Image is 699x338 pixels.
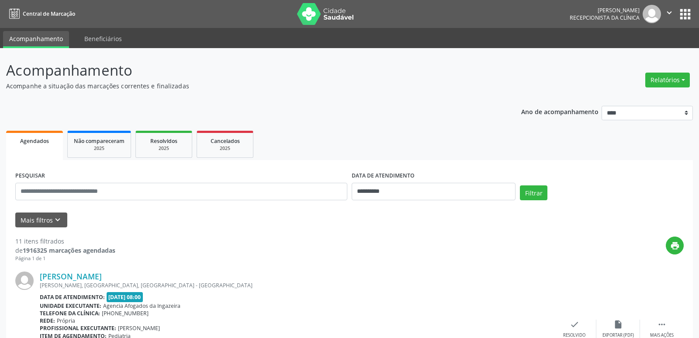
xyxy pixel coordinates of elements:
[78,31,128,46] a: Beneficiários
[670,241,680,251] i: print
[211,137,240,145] span: Cancelados
[521,106,599,117] p: Ano de acompanhamento
[40,293,105,301] b: Data de atendimento:
[40,282,553,289] div: [PERSON_NAME], [GEOGRAPHIC_DATA], [GEOGRAPHIC_DATA] - [GEOGRAPHIC_DATA]
[15,255,115,262] div: Página 1 de 1
[74,145,125,152] div: 2025
[6,81,487,91] p: Acompanhe a situação das marcações correntes e finalizadas
[15,237,115,246] div: 11 itens filtrados
[6,59,487,81] p: Acompanhamento
[40,317,55,324] b: Rede:
[3,31,69,48] a: Acompanhamento
[613,320,623,329] i: insert_drive_file
[15,169,45,183] label: PESQUISAR
[520,185,547,200] button: Filtrar
[74,137,125,145] span: Não compareceram
[570,320,579,329] i: check
[57,317,75,324] span: Própria
[23,10,75,17] span: Central de Marcação
[15,272,34,290] img: img
[118,324,160,332] span: [PERSON_NAME]
[20,137,49,145] span: Agendados
[657,320,667,329] i: 
[142,145,186,152] div: 2025
[570,7,640,14] div: [PERSON_NAME]
[150,137,177,145] span: Resolvidos
[570,14,640,21] span: Recepcionista da clínica
[15,246,115,255] div: de
[40,324,116,332] b: Profissional executante:
[53,215,62,225] i: keyboard_arrow_down
[15,213,67,228] button: Mais filtroskeyboard_arrow_down
[107,292,143,302] span: [DATE] 08:00
[666,237,684,254] button: print
[203,145,247,152] div: 2025
[6,7,75,21] a: Central de Marcação
[352,169,415,183] label: DATA DE ATENDIMENTO
[102,310,149,317] span: [PHONE_NUMBER]
[103,302,180,310] span: Agencia Afogados da Ingazeira
[645,73,690,87] button: Relatórios
[23,246,115,254] strong: 1916325 marcações agendadas
[643,5,661,23] img: img
[40,302,101,310] b: Unidade executante:
[678,7,693,22] button: apps
[40,272,102,281] a: [PERSON_NAME]
[40,310,100,317] b: Telefone da clínica:
[661,5,678,23] button: 
[664,8,674,17] i: 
